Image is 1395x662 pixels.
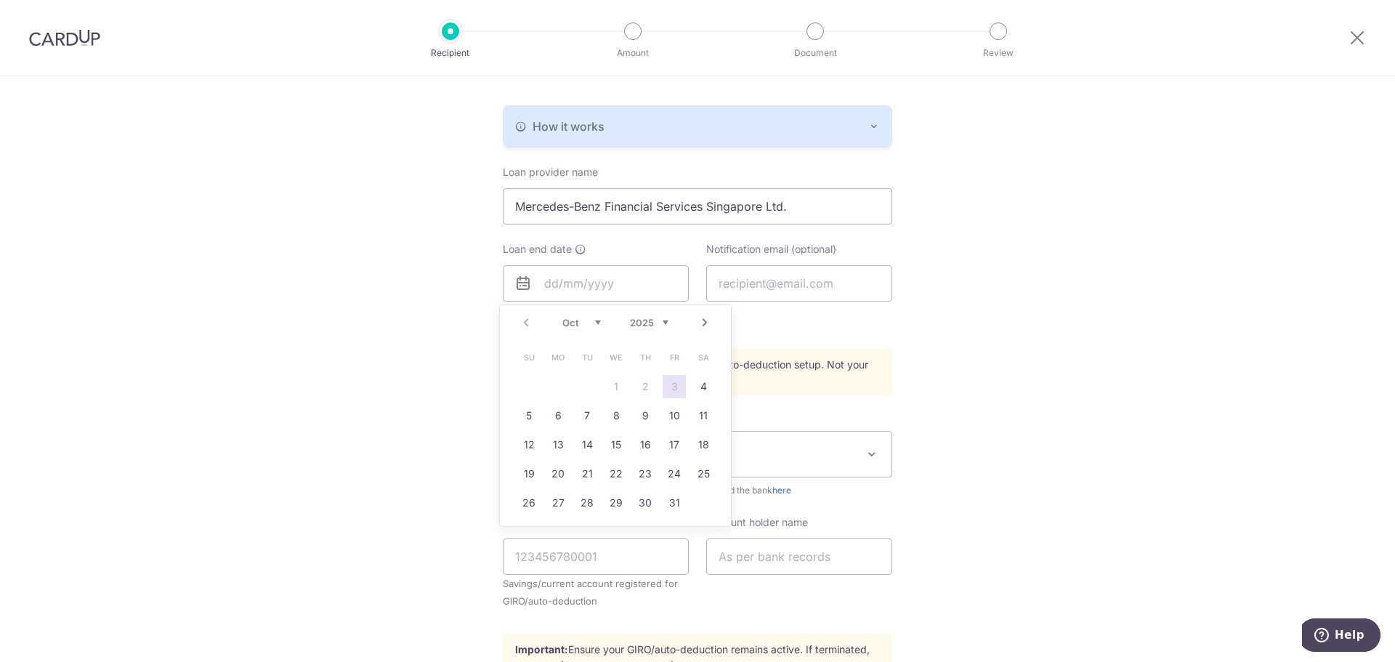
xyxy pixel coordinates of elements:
[575,346,599,369] span: Tuesday
[663,346,686,369] span: Friday
[604,346,628,369] span: Wednesday
[604,462,628,485] a: 22
[706,265,892,302] input: recipient@email.com
[575,491,599,514] a: 28
[696,314,713,331] a: Next
[546,491,570,514] a: 27
[663,375,686,398] a: 3
[517,404,541,427] a: 5
[634,433,657,456] a: 16
[692,375,715,398] a: 4
[772,485,791,496] a: here
[515,643,568,655] strong: Important:
[517,433,541,456] a: 12
[503,165,598,179] label: Loan provider name
[533,118,604,135] span: How it works
[761,46,869,60] p: Document
[575,462,599,485] a: 21
[33,10,62,23] span: Help
[517,462,541,485] a: 19
[663,462,686,485] a: 24
[692,433,715,456] a: 18
[706,242,836,257] label: Notification email (optional)
[579,46,687,60] p: Amount
[604,433,628,456] a: 15
[503,575,689,610] small: Savings/current account registered for GIRO/auto-deduction
[663,404,686,427] a: 10
[517,346,541,369] span: Sunday
[575,433,599,456] a: 14
[503,242,586,257] label: Loan end date
[604,491,628,514] a: 29
[634,462,657,485] a: 23
[503,188,892,225] input: As stated in loan agreement
[504,106,891,147] button: How it works
[604,404,628,427] a: 8
[546,433,570,456] a: 13
[503,538,689,575] input: 123456780001
[706,515,808,530] label: Account holder name
[517,491,541,514] a: 26
[634,491,657,514] a: 30
[692,462,715,485] a: 25
[663,491,686,514] a: 31
[503,265,689,302] input: dd/mm/yyyy
[575,404,599,427] a: 7
[663,433,686,456] a: 17
[29,29,100,47] img: CardUp
[1302,618,1380,655] iframe: Opens a widget where you can find more information
[706,538,892,575] input: As per bank records
[692,346,715,369] span: Saturday
[634,346,657,369] span: Thursday
[945,46,1052,60] p: Review
[546,404,570,427] a: 6
[546,462,570,485] a: 20
[692,404,715,427] a: 11
[397,46,504,60] p: Recipient
[546,346,570,369] span: Monday
[634,404,657,427] a: 9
